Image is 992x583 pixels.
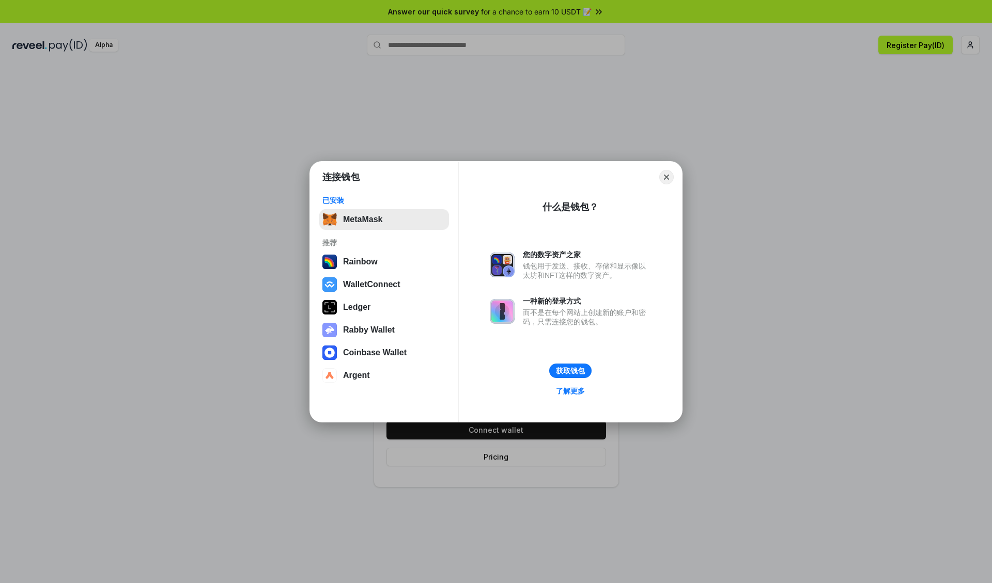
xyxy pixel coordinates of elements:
[322,345,337,360] img: svg+xml,%3Csvg%20width%3D%2228%22%20height%3D%2228%22%20viewBox%3D%220%200%2028%2028%22%20fill%3D...
[343,257,378,266] div: Rainbow
[549,364,592,378] button: 获取钱包
[343,348,407,357] div: Coinbase Wallet
[659,170,674,184] button: Close
[322,277,337,292] img: svg+xml,%3Csvg%20width%3D%2228%22%20height%3D%2228%22%20viewBox%3D%220%200%2028%2028%22%20fill%3D...
[319,251,449,272] button: Rainbow
[523,250,651,259] div: 您的数字资产之家
[343,371,370,380] div: Argent
[319,342,449,363] button: Coinbase Wallet
[556,366,585,375] div: 获取钱包
[343,215,382,224] div: MetaMask
[322,196,446,205] div: 已安装
[322,212,337,227] img: svg+xml,%3Csvg%20fill%3D%22none%22%20height%3D%2233%22%20viewBox%3D%220%200%2035%2033%22%20width%...
[343,303,370,312] div: Ledger
[322,238,446,247] div: 推荐
[322,323,337,337] img: svg+xml,%3Csvg%20xmlns%3D%22http%3A%2F%2Fwww.w3.org%2F2000%2Fsvg%22%20fill%3D%22none%22%20viewBox...
[550,384,591,398] a: 了解更多
[319,297,449,318] button: Ledger
[490,253,515,277] img: svg+xml,%3Csvg%20xmlns%3D%22http%3A%2F%2Fwww.w3.org%2F2000%2Fsvg%22%20fill%3D%22none%22%20viewBox...
[343,325,395,335] div: Rabby Wallet
[319,320,449,340] button: Rabby Wallet
[319,274,449,295] button: WalletConnect
[523,261,651,280] div: 钱包用于发送、接收、存储和显示像以太坊和NFT这样的数字资产。
[556,386,585,396] div: 了解更多
[523,296,651,306] div: 一种新的登录方式
[322,368,337,383] img: svg+xml,%3Csvg%20width%3D%2228%22%20height%3D%2228%22%20viewBox%3D%220%200%2028%2028%22%20fill%3D...
[542,201,598,213] div: 什么是钱包？
[319,365,449,386] button: Argent
[319,209,449,230] button: MetaMask
[490,299,515,324] img: svg+xml,%3Csvg%20xmlns%3D%22http%3A%2F%2Fwww.w3.org%2F2000%2Fsvg%22%20fill%3D%22none%22%20viewBox...
[322,171,360,183] h1: 连接钱包
[343,280,400,289] div: WalletConnect
[322,255,337,269] img: svg+xml,%3Csvg%20width%3D%22120%22%20height%3D%22120%22%20viewBox%3D%220%200%20120%20120%22%20fil...
[322,300,337,314] img: svg+xml,%3Csvg%20xmlns%3D%22http%3A%2F%2Fwww.w3.org%2F2000%2Fsvg%22%20width%3D%2228%22%20height%3...
[523,308,651,326] div: 而不是在每个网站上创建新的账户和密码，只需连接您的钱包。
